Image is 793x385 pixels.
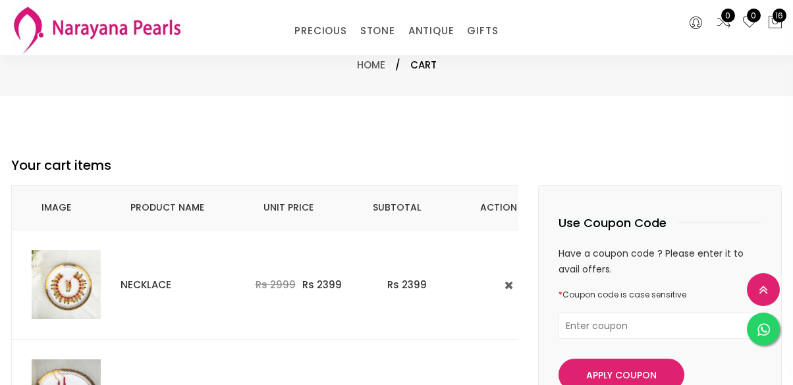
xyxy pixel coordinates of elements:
[467,21,498,41] a: GIFTS
[408,21,454,41] a: ANTIQUE
[773,9,786,22] span: 16
[410,57,437,73] span: Cart
[559,215,678,231] h4: Use Coupon Code
[747,9,761,22] span: 0
[559,287,761,303] p: Coupon code is case sensitive
[767,14,783,32] button: 16
[387,278,427,292] span: Rs 2399
[559,245,761,277] p: Have a coupon code ? Please enter it to avail offers.
[742,14,757,32] a: 0
[360,21,395,41] a: STONE
[294,21,346,41] a: PRECIOUS
[101,186,234,230] th: Product Name
[343,186,451,230] th: Subtotal
[721,9,735,22] span: 0
[12,186,101,230] th: Image
[302,278,342,292] span: Rs 2399
[395,57,400,73] span: /
[559,313,761,339] input: Enter coupon
[357,58,385,72] a: Home
[11,155,782,175] h3: Your cart items
[234,186,343,230] th: Unit Price
[716,14,732,32] a: 0
[451,186,547,230] th: action
[121,278,171,292] a: NECKLACE
[256,278,296,292] span: Rs 2999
